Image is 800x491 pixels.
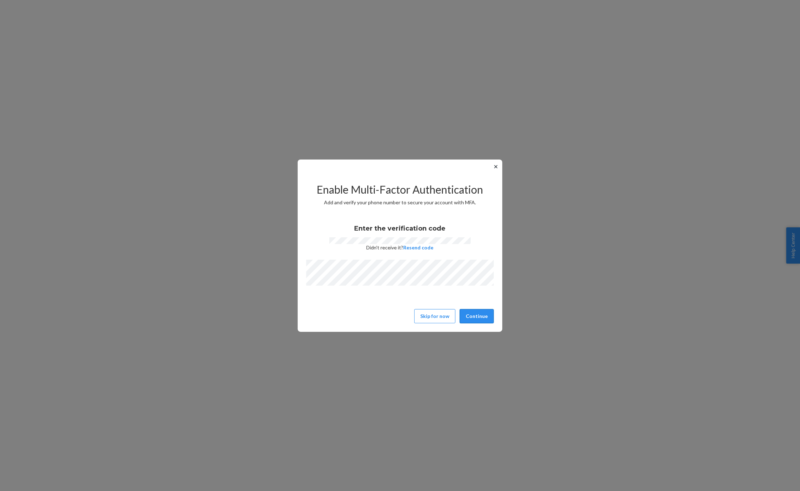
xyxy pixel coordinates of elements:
button: Continue [460,309,494,323]
button: Resend code [404,244,434,251]
button: Skip for now [414,309,455,323]
h3: Enter the verification code [355,224,446,233]
p: Didn't receive it? [367,244,434,251]
button: ✕ [492,162,499,171]
p: Add and verify your phone number to secure your account with MFA. [306,199,494,206]
h2: Enable Multi-Factor Authentication [306,184,494,195]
